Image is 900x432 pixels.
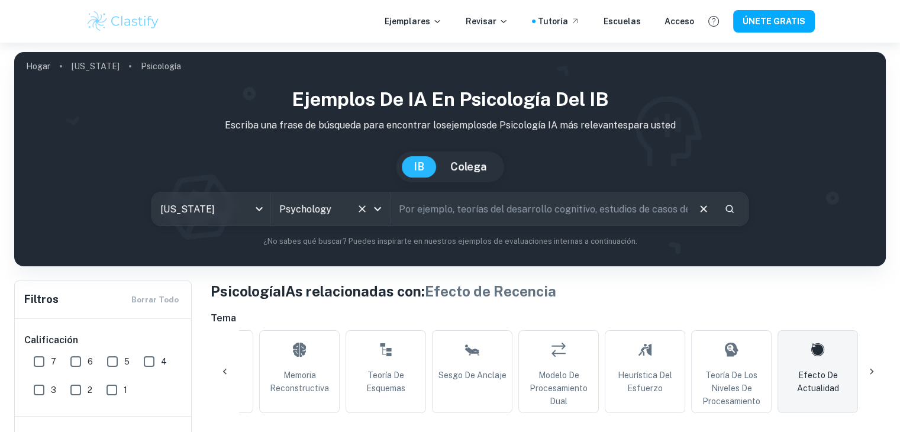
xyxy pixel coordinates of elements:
font: Teoría de esquemas [366,370,405,393]
font: ¿No sabes qué buscar? Puedes inspirarte en nuestros ejemplos de evaluaciones internas a continuac... [263,237,637,246]
font: 7 [51,357,56,366]
font: Memoria reconstructiva [270,370,329,393]
font: Acceso [664,17,694,26]
font: 4 [161,357,167,366]
font: [US_STATE] [160,204,215,215]
a: Escuelas [604,15,641,28]
a: Acceso [664,15,694,28]
font: Teoría de los niveles de procesamiento [702,370,760,406]
font: Psicología [211,283,281,299]
a: [US_STATE] [72,58,120,75]
font: Hogar [26,62,50,71]
font: Escriba una frase de búsqueda para encontrar los [225,120,446,131]
img: Logotipo de Clastify [86,9,161,33]
img: portada del perfil [14,52,886,266]
font: 1 [124,385,127,395]
font: Ejemplos de IA en Psicología del IB [292,88,608,110]
font: Calificación [24,334,78,346]
font: 2 [88,385,92,395]
button: Ayuda y comentarios [704,11,724,31]
font: Efecto de Recencia [425,283,556,299]
font: Modelo de procesamiento dual [530,370,588,406]
button: Claro [692,198,715,220]
font: de Psicología [486,120,546,131]
font: Efecto de actualidad [797,370,839,393]
font: Tema [211,312,236,324]
font: ÚNETE GRATIS [743,17,805,27]
font: 6 [88,357,93,366]
font: Colega [450,160,486,173]
font: Sesgo de anclaje [438,370,507,380]
button: Abierto [369,201,386,217]
font: Escuelas [604,17,641,26]
font: Filtros [24,293,59,305]
input: Por ejemplo, teorías del desarrollo cognitivo, estudios de casos de psicología anormal, experimen... [391,192,688,225]
font: para usted [628,120,676,131]
font: Revisar [466,17,496,26]
font: 5 [124,357,130,366]
font: [US_STATE] [72,62,120,71]
font: Psicología [141,62,181,71]
font: Tutoría [538,17,568,26]
button: Claro [354,201,370,217]
font: Ejemplares [385,17,430,26]
font: IA más relevantes [548,120,628,131]
font: 3 [51,385,56,395]
font: Heurística del esfuerzo [618,370,672,393]
font: IAs relacionadas con: [281,283,425,299]
button: Buscar [720,199,740,219]
button: ÚNETE GRATIS [733,10,815,32]
a: Hogar [26,58,50,75]
font: ejemplos [446,120,486,131]
a: Tutoría [538,15,580,28]
font: IB [414,160,424,173]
